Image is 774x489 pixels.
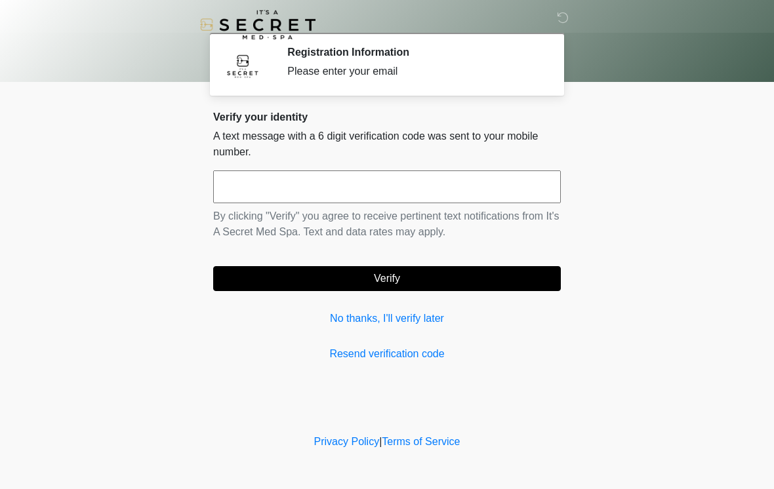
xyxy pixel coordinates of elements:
a: Terms of Service [382,436,460,447]
a: No thanks, I'll verify later [213,311,561,326]
a: | [379,436,382,447]
h2: Registration Information [287,46,541,58]
button: Verify [213,266,561,291]
img: It's A Secret Med Spa Logo [200,10,316,39]
p: A text message with a 6 digit verification code was sent to your mobile number. [213,128,561,160]
div: Please enter your email [287,64,541,79]
h2: Verify your identity [213,111,561,123]
img: Agent Avatar [223,46,262,85]
p: By clicking "Verify" you agree to receive pertinent text notifications from It's A Secret Med Spa... [213,208,561,240]
a: Resend verification code [213,346,561,362]
a: Privacy Policy [314,436,380,447]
